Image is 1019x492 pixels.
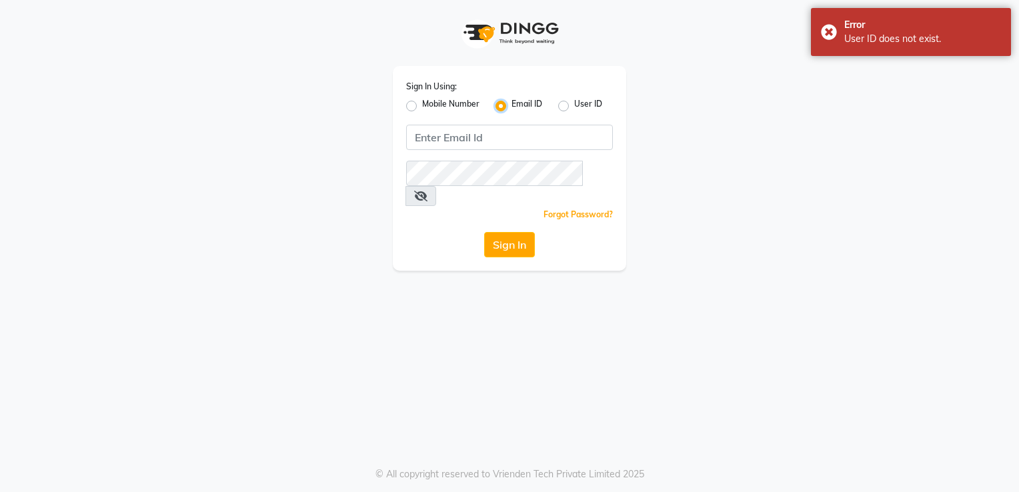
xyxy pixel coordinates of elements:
button: Sign In [484,232,535,257]
a: Forgot Password? [544,209,613,219]
div: Error [844,18,1001,32]
img: logo1.svg [456,13,563,53]
div: User ID does not exist. [844,32,1001,46]
label: User ID [574,98,602,114]
input: Username [406,161,583,186]
label: Email ID [512,98,542,114]
label: Mobile Number [422,98,479,114]
input: Username [406,125,613,150]
label: Sign In Using: [406,81,457,93]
